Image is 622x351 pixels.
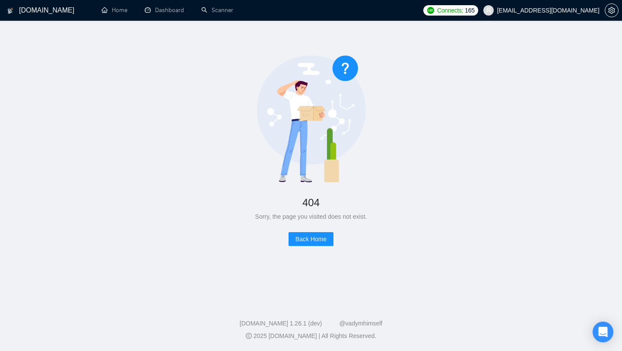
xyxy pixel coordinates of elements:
div: 404 [28,193,594,212]
div: 2025 [DOMAIN_NAME] | All Rights Reserved. [7,332,615,341]
a: setting [605,7,619,14]
div: Sorry, the page you visited does not exist. [28,212,594,221]
a: [DOMAIN_NAME] 1.26.1 (dev) [240,320,322,327]
a: searchScanner [201,6,233,14]
span: 165 [465,6,474,15]
div: Open Intercom Messenger [593,322,613,342]
span: copyright [246,333,252,339]
span: user [486,7,492,13]
img: logo [7,4,13,18]
a: dashboardDashboard [145,6,184,14]
img: upwork-logo.png [427,7,434,14]
a: @vadymhimself [339,320,382,327]
span: Back Home [295,234,327,244]
span: setting [605,7,618,14]
span: Connects: [437,6,463,15]
a: homeHome [102,6,127,14]
button: Back Home [289,232,333,246]
button: setting [605,3,619,17]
